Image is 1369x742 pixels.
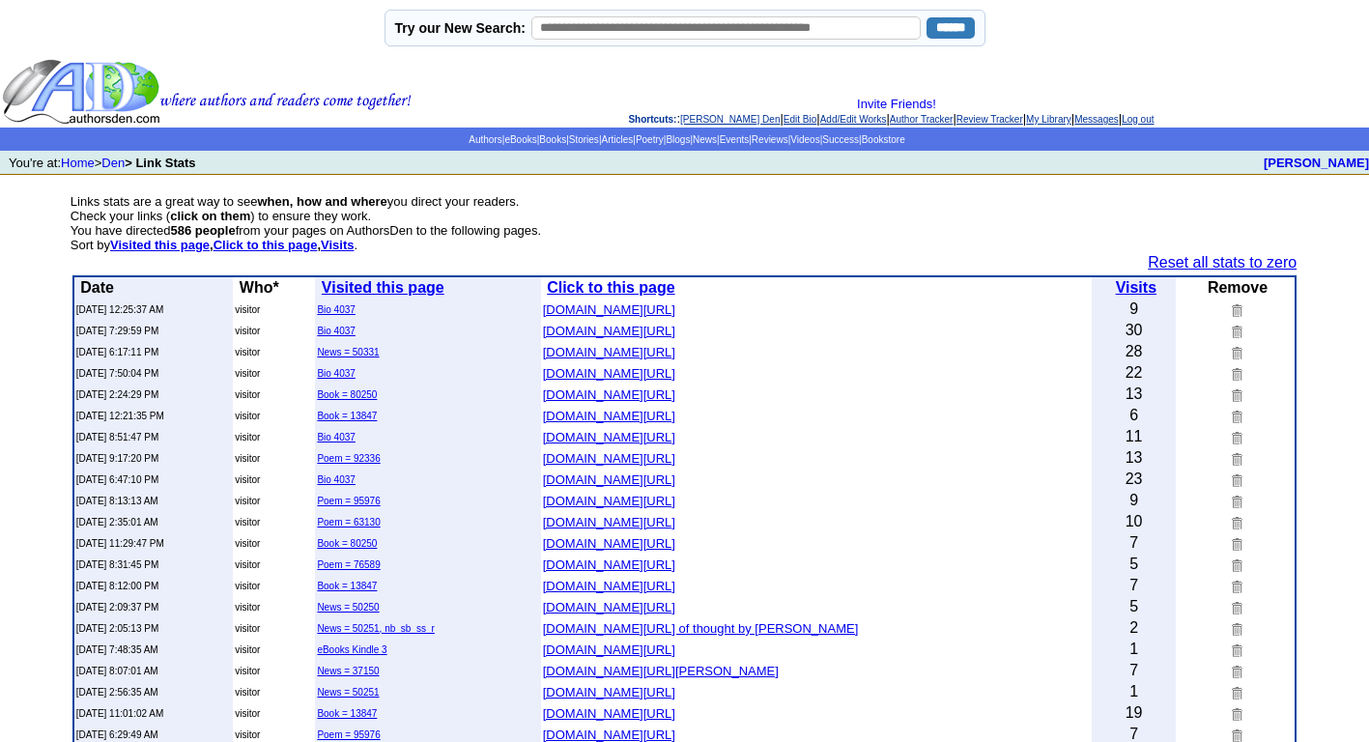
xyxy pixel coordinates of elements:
[1228,515,1242,529] img: Remove this link
[1092,681,1177,702] td: 1
[76,623,158,634] font: [DATE] 2:05:13 PM
[1092,299,1177,320] td: 9
[317,474,355,485] a: Bio 4037
[543,366,675,381] font: [DOMAIN_NAME][URL]
[543,302,675,317] font: [DOMAIN_NAME][URL]
[76,389,158,400] font: [DATE] 2:24:29 PM
[1228,664,1242,678] img: Remove this link
[1148,254,1297,271] a: Reset all stats to zero
[1092,320,1177,341] td: 30
[1116,279,1156,296] a: Visits
[317,326,355,336] a: Bio 4037
[317,559,380,570] a: Poem = 76589
[547,279,674,296] a: Click to this page
[214,238,318,252] a: Click to this page
[1092,447,1177,469] td: 13
[1092,660,1177,681] td: 7
[317,687,379,698] a: News = 50251
[543,407,675,423] a: [DOMAIN_NAME][URL]
[543,728,675,742] font: [DOMAIN_NAME][URL]
[543,387,675,402] font: [DOMAIN_NAME][URL]
[317,347,379,357] a: News = 50331
[543,726,675,742] a: [DOMAIN_NAME][URL]
[235,538,260,549] font: visitor
[857,97,936,111] a: Invite Friends!
[543,409,675,423] font: [DOMAIN_NAME][URL]
[1228,621,1242,636] img: Remove this link
[317,368,355,379] a: Bio 4037
[76,687,158,698] font: [DATE] 2:56:35 AM
[415,97,1367,126] div: : | | | | | | |
[1122,114,1154,125] a: Log out
[317,304,355,315] a: Bio 4037
[76,453,158,464] font: [DATE] 9:17:20 PM
[1264,156,1369,170] b: [PERSON_NAME]
[235,474,260,485] font: visitor
[1092,511,1177,532] td: 10
[628,114,676,125] span: Shortcuts:
[1092,532,1177,554] td: 7
[543,322,675,338] a: [DOMAIN_NAME][URL]
[1228,600,1242,614] img: Remove this link
[543,557,675,572] font: [DOMAIN_NAME][URL]
[235,347,260,357] font: visitor
[235,644,260,655] font: visitor
[76,729,158,740] font: [DATE] 6:29:49 AM
[1228,409,1242,423] img: Remove this link
[76,666,158,676] font: [DATE] 8:07:01 AM
[543,364,675,381] a: [DOMAIN_NAME][URL]
[1026,114,1071,125] a: My Library
[956,114,1023,125] a: Review Tracker
[790,134,819,145] a: Videos
[1092,617,1177,639] td: 2
[258,194,387,209] b: when, how and where
[1228,302,1242,317] img: Remove this link
[543,534,675,551] a: [DOMAIN_NAME][URL]
[76,708,163,719] font: [DATE] 11:01:02 AM
[1092,384,1177,405] td: 13
[76,474,158,485] font: [DATE] 6:47:10 PM
[1092,575,1177,596] td: 7
[543,515,675,529] font: [DOMAIN_NAME][URL]
[539,134,566,145] a: Books
[235,304,260,315] font: visitor
[235,326,260,336] font: visitor
[543,449,675,466] a: [DOMAIN_NAME][URL]
[110,238,214,252] b: ,
[317,389,377,400] a: Book = 80250
[1092,490,1177,511] td: 9
[76,326,158,336] font: [DATE] 7:29:59 PM
[543,641,675,657] a: [DOMAIN_NAME][URL]
[1228,324,1242,338] img: Remove this link
[543,642,675,657] font: [DOMAIN_NAME][URL]
[543,513,675,529] a: [DOMAIN_NAME][URL]
[76,304,163,315] font: [DATE] 12:25:37 AM
[543,428,675,444] a: [DOMAIN_NAME][URL]
[543,324,675,338] font: [DOMAIN_NAME][URL]
[235,559,260,570] font: visitor
[601,134,633,145] a: Articles
[820,114,887,125] a: Add/Edit Works
[543,706,675,721] font: [DOMAIN_NAME][URL]
[1228,728,1242,742] img: Remove this link
[543,494,675,508] font: [DOMAIN_NAME][URL]
[543,430,675,444] font: [DOMAIN_NAME][URL]
[80,279,114,296] b: Date
[1228,642,1242,657] img: Remove this link
[235,687,260,698] font: visitor
[1092,469,1177,490] td: 23
[1228,387,1242,402] img: Remove this link
[322,279,444,296] b: Visited this page
[317,538,377,549] a: Book = 80250
[235,453,260,464] font: visitor
[543,579,675,593] font: [DOMAIN_NAME][URL]
[317,581,377,591] a: Book = 13847
[569,134,599,145] a: Stories
[1074,114,1119,125] a: Messages
[543,685,675,699] font: [DOMAIN_NAME][URL]
[235,517,260,528] font: visitor
[235,368,260,379] font: visitor
[666,134,690,145] a: Blogs
[76,347,158,357] font: [DATE] 6:17:11 PM
[1228,579,1242,593] img: Remove this link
